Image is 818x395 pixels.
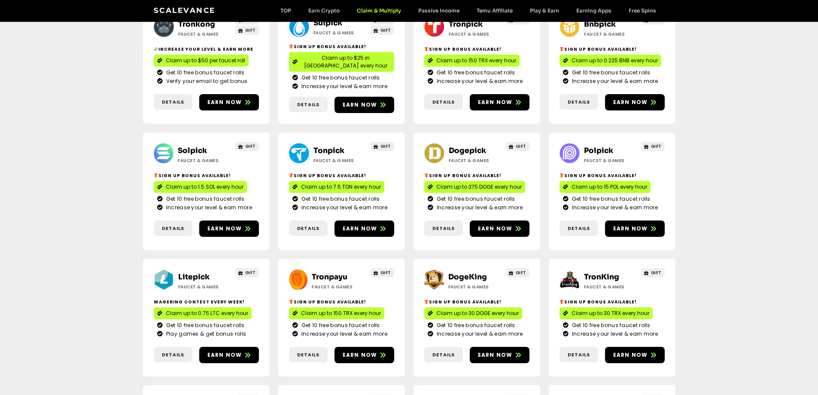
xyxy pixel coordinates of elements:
[435,69,515,77] span: Get 10 free bonus faucet rolls
[572,309,649,317] span: Claim up to 30 TRX every hour
[432,98,455,106] span: Details
[560,173,564,178] img: 🎁
[154,347,192,363] a: Details
[166,57,245,64] span: Claim up to $50 per faucet roll
[424,46,529,52] h2: Sign Up Bonus Available!
[154,55,249,67] a: Claim up to $50 per faucet roll
[572,57,658,64] span: Claim up to 0.225 BNB every hour
[506,268,529,277] a: GIFT
[178,157,231,164] h2: Faucet & Games
[178,31,232,37] h2: Faucet & Games
[449,157,502,164] h2: Faucet & Games
[605,220,665,237] a: Earn now
[584,20,616,29] a: Bnbpick
[470,220,529,237] a: Earn now
[641,268,665,277] a: GIFT
[506,142,529,151] a: GIFT
[245,27,256,34] span: GIFT
[154,181,247,193] a: Claim up to 1.5 SOL every hour
[164,195,245,203] span: Get 10 free bonus faucet rolls
[424,173,429,178] img: 🎁
[371,142,394,151] a: GIFT
[207,98,242,106] span: Earn now
[289,52,394,72] a: Claim up to $25 in [GEOGRAPHIC_DATA] every hour
[424,220,463,236] a: Details
[560,181,651,193] a: Claim up to 15 POL every hour
[568,225,590,232] span: Details
[289,97,328,113] a: Details
[605,347,665,363] a: Earn now
[568,351,590,358] span: Details
[154,47,158,51] img: 💸
[468,7,521,14] a: Temu Affiliate
[424,307,522,319] a: Claim up to 30 DOGE every hour
[613,351,648,359] span: Earn now
[343,101,377,109] span: Earn now
[560,347,598,363] a: Details
[584,273,619,282] a: TronKing
[521,7,568,14] a: Play & Earn
[299,322,380,329] span: Get 10 free bonus faucet rolls
[651,269,662,276] span: GIFT
[154,94,192,110] a: Details
[570,195,651,203] span: Get 10 free bonus faucet rolls
[245,143,256,150] span: GIFT
[348,7,410,14] a: Claim & Multiply
[164,204,252,211] span: Increase your level & earn more
[289,172,394,179] h2: Sign Up Bonus Available!
[410,7,468,14] a: Passive Income
[299,330,387,338] span: Increase your level & earn more
[570,330,658,338] span: Increase your level & earn more
[620,7,665,14] a: Free Spins
[154,46,259,52] h2: Increase your level & earn more
[380,269,391,276] span: GIFT
[289,44,293,49] img: 🎁
[570,69,651,77] span: Get 10 free bonus faucet rolls
[166,309,248,317] span: Claim up to 0.75 LTC every hour
[207,225,242,233] span: Earn now
[436,183,522,191] span: Claim up to 375 DOGE every hour
[613,225,648,233] span: Earn now
[436,57,516,64] span: Claim up to 150 TRX every hour
[560,94,598,110] a: Details
[334,220,394,237] a: Earn now
[154,6,216,15] a: Scalevance
[289,307,384,319] a: Claim up to 150 TRX every hour
[605,94,665,110] a: Earn now
[162,225,184,232] span: Details
[199,347,259,363] a: Earn now
[435,195,515,203] span: Get 10 free bonus faucet rolls
[570,204,658,211] span: Increase your level & earn more
[178,146,207,155] a: Solpick
[641,142,665,151] a: GIFT
[380,143,391,150] span: GIFT
[448,273,487,282] a: DogeKing
[235,142,259,151] a: GIFT
[568,7,620,14] a: Earning Apps
[164,69,245,77] span: Get 10 free bonus faucet rolls
[299,83,387,90] span: Increase your level & earn more
[584,284,638,290] h2: Faucet & Games
[424,299,529,305] h2: Sign Up Bonus Available!
[470,347,529,363] a: Earn now
[432,225,455,232] span: Details
[343,351,377,359] span: Earn now
[435,330,523,338] span: Increase your level & earn more
[371,26,394,35] a: GIFT
[289,300,293,304] img: 🎁
[584,31,638,37] h2: Faucet & Games
[424,181,525,193] a: Claim up to 375 DOGE every hour
[570,77,658,85] span: Increase your level & earn more
[560,55,661,67] a: Claim up to 0.225 BNB every hour
[154,299,259,305] h2: Wagering contest every week!
[207,351,242,359] span: Earn now
[560,46,665,52] h2: Sign Up Bonus Available!
[272,7,300,14] a: TOP
[154,172,259,179] h2: Sign Up Bonus Available!
[166,183,243,191] span: Claim up to 1.5 SOL every hour
[299,74,380,82] span: Get 10 free bonus faucet rolls
[424,55,520,67] a: Claim up to 150 TRX every hour
[245,269,256,276] span: GIFT
[470,94,529,110] a: Earn now
[380,27,391,34] span: GIFT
